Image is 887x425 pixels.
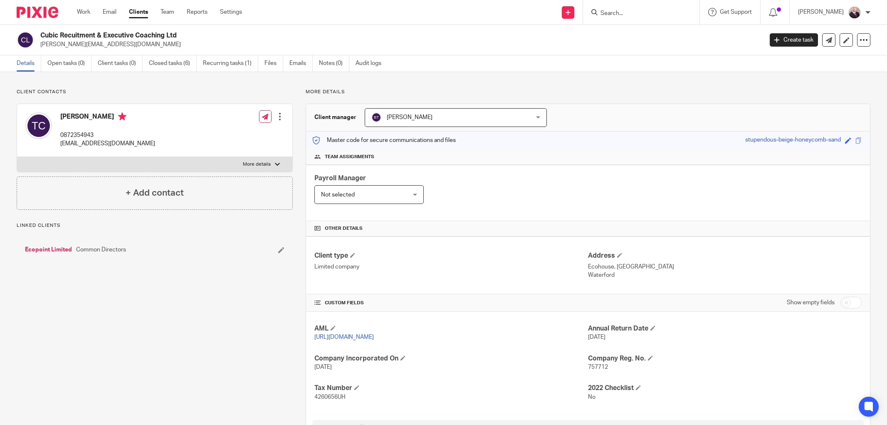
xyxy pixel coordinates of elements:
p: Waterford [588,271,862,279]
a: Audit logs [356,55,388,72]
span: [DATE] [588,334,605,340]
p: More details [243,161,271,168]
h4: Company Reg. No. [588,354,862,363]
a: Notes (0) [319,55,349,72]
a: Settings [220,8,242,16]
h4: Company Incorporated On [314,354,588,363]
p: [PERSON_NAME] [798,8,844,16]
h4: 2022 Checklist [588,384,862,393]
a: Open tasks (0) [47,55,91,72]
img: Pixie [17,7,58,18]
a: Ecopoint Limited [25,246,72,254]
h3: Client manager [314,113,356,122]
p: Limited company [314,263,588,271]
p: Client contacts [17,89,293,95]
i: Primary [118,112,126,121]
img: svg%3E [17,31,34,49]
span: 757712 [588,364,608,370]
a: Team [161,8,174,16]
p: Ecohouse, [GEOGRAPHIC_DATA] [588,263,862,271]
span: Common Directors [76,246,126,254]
a: Reports [187,8,208,16]
p: 0872354943 [60,131,155,139]
a: [URL][DOMAIN_NAME] [314,334,374,340]
a: Details [17,55,41,72]
h4: Client type [314,251,588,260]
a: Email [103,8,116,16]
h4: + Add contact [126,186,184,199]
label: Show empty fields [787,298,835,307]
input: Search [600,10,675,17]
span: [PERSON_NAME] [387,114,432,120]
a: Files [264,55,283,72]
a: Client tasks (0) [98,55,143,72]
p: More details [306,89,870,95]
span: 4260656UH [314,394,346,400]
p: [PERSON_NAME][EMAIL_ADDRESS][DOMAIN_NAME] [40,40,757,49]
span: No [588,394,595,400]
p: Linked clients [17,222,293,229]
p: Master code for secure communications and files [312,136,456,144]
a: Recurring tasks (1) [203,55,258,72]
span: Payroll Manager [314,175,366,181]
img: svg%3E [25,112,52,139]
a: Create task [770,33,818,47]
h4: [PERSON_NAME] [60,112,155,123]
h4: Address [588,251,862,260]
img: svg%3E [371,112,381,122]
span: [DATE] [314,364,332,370]
div: stupendous-beige-honeycomb-sand [745,136,841,145]
h4: Annual Return Date [588,324,862,333]
a: Clients [129,8,148,16]
a: Closed tasks (6) [149,55,197,72]
span: Other details [325,225,363,232]
h4: Tax Number [314,384,588,393]
img: ComerfordFoley-30PS%20-%20Ger%201.jpg [848,6,861,19]
a: Emails [289,55,313,72]
h4: AML [314,324,588,333]
span: Get Support [720,9,752,15]
span: Not selected [321,192,355,198]
p: [EMAIL_ADDRESS][DOMAIN_NAME] [60,139,155,148]
a: Work [77,8,90,16]
h4: CUSTOM FIELDS [314,300,588,306]
span: Team assignments [325,154,374,160]
h2: Cubic Recuitment & Executive Coaching Ltd [40,31,614,40]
